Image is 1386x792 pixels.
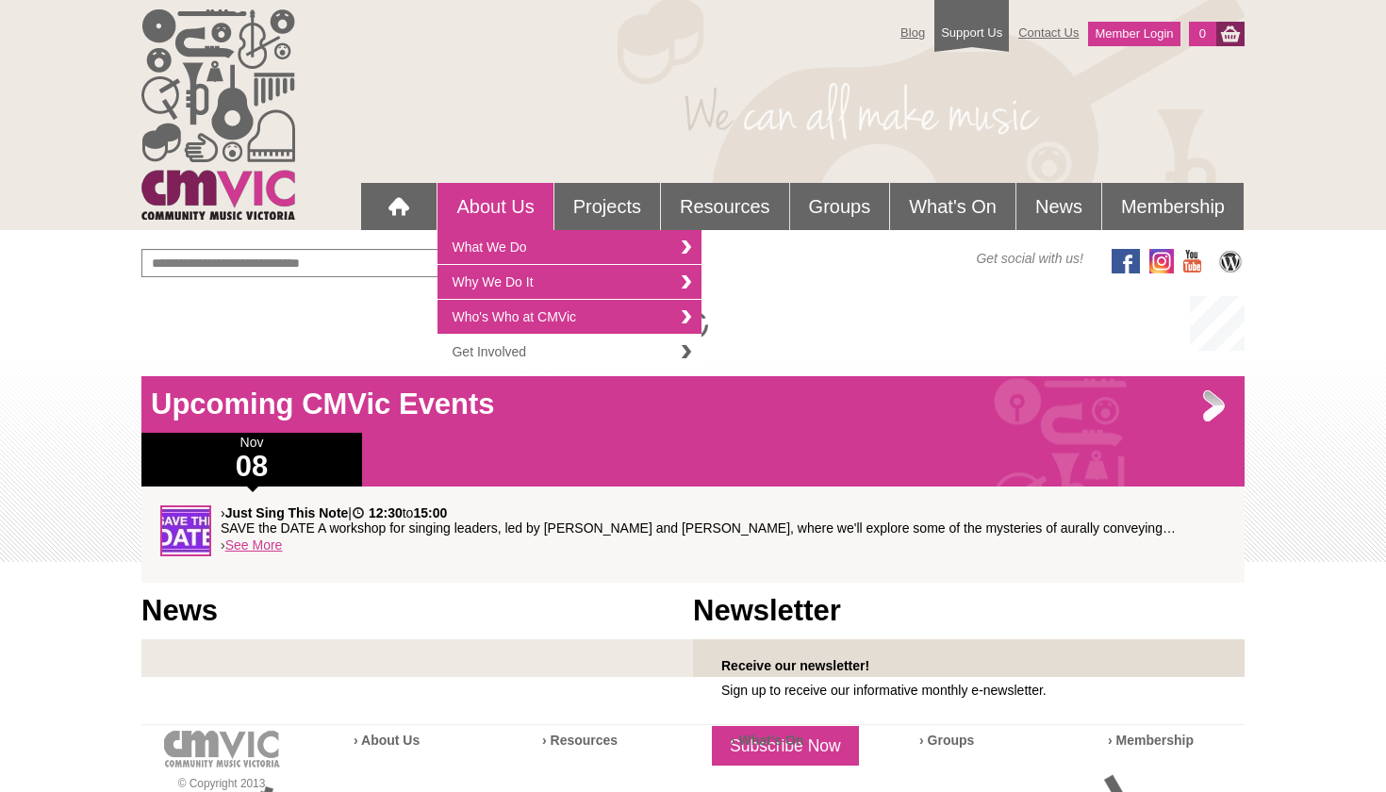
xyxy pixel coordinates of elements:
[1088,22,1180,46] a: Member Login
[1149,249,1174,273] img: icon-instagram.png
[661,183,789,230] a: Resources
[225,537,283,553] a: See More
[1102,183,1244,230] a: Membership
[437,183,553,230] a: About Us
[141,386,1245,423] h1: Upcoming CMVic Events
[369,505,403,520] strong: 12:30
[437,300,701,335] a: Who's Who at CMVic
[890,183,1015,230] a: What's On
[437,335,701,369] a: Get Involved
[1189,22,1216,46] a: 0
[891,16,934,49] a: Blog
[437,265,701,300] a: Why We Do It
[141,592,693,630] h1: News
[141,433,362,487] div: Nov
[790,183,890,230] a: Groups
[542,733,618,748] a: › Resources
[225,505,349,520] strong: Just Sing This Note
[712,683,1226,698] p: Sign up to receive our informative monthly e-newsletter.
[1009,16,1088,49] a: Contact Us
[976,249,1083,268] span: Get social with us!
[413,505,447,520] strong: 15:00
[693,592,1245,630] h1: Newsletter
[437,230,701,265] a: What We Do
[731,733,803,748] a: › What’s On
[141,452,362,482] h1: 08
[1108,733,1194,748] a: › Membership
[1016,183,1101,230] a: News
[554,183,660,230] a: Projects
[221,505,1226,536] p: › | to SAVE the DATE A workshop for singing leaders, led by [PERSON_NAME] and [PERSON_NAME], wher...
[721,658,869,673] strong: Receive our newsletter!
[164,731,280,767] img: cmvic-logo-footer.png
[160,505,211,556] img: GENERIC-Save-the-Date.jpg
[160,505,1226,564] div: ›
[141,9,295,220] img: cmvic_logo.png
[1216,249,1245,273] img: CMVic Blog
[354,733,420,748] a: › About Us
[919,733,974,748] a: › Groups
